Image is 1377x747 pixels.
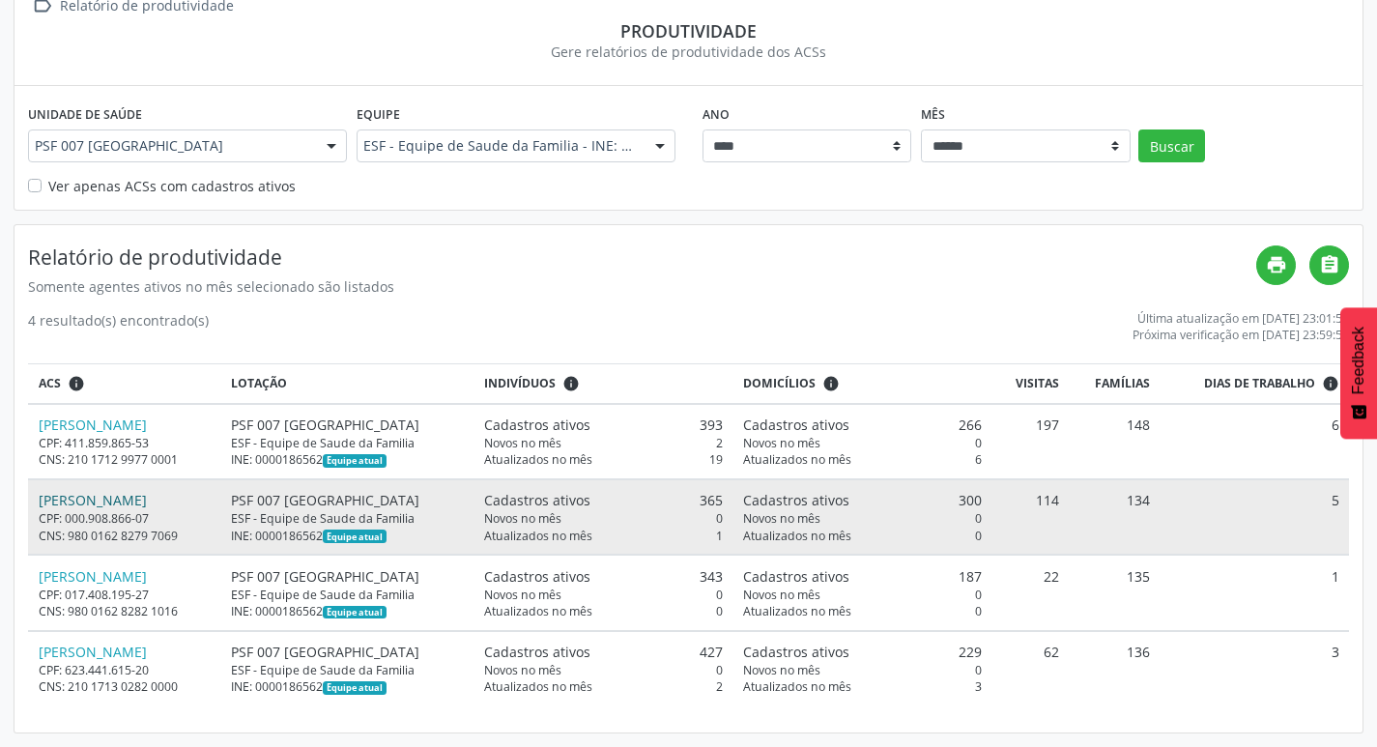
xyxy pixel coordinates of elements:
[743,415,982,435] div: 266
[1266,254,1287,275] i: print
[743,435,982,451] div: 0
[28,245,1256,270] h4: Relatório de produtividade
[39,416,147,434] a: [PERSON_NAME]
[991,631,1069,705] td: 62
[1256,245,1296,285] a: print
[1161,404,1349,479] td: 6
[484,415,590,435] span: Cadastros ativos
[822,375,840,392] i: <div class="text-left"> <div> <strong>Cadastros ativos:</strong> Cadastros que estão vinculados a...
[323,681,386,695] span: Esta é a equipe atual deste Agente
[28,42,1349,62] div: Gere relatórios de produtividade dos ACSs
[231,603,464,619] div: INE: 0000186562
[484,678,592,695] span: Atualizados no mês
[231,566,464,587] div: PSF 007 [GEOGRAPHIC_DATA]
[484,510,561,527] span: Novos no mês
[743,566,982,587] div: 187
[39,603,212,619] div: CNS: 980 0162 8282 1016
[231,587,464,603] div: ESF - Equipe de Saude da Familia
[743,435,820,451] span: Novos no mês
[39,643,147,661] a: [PERSON_NAME]
[743,678,982,695] div: 3
[484,566,590,587] span: Cadastros ativos
[1069,479,1161,555] td: 134
[1133,327,1349,343] div: Próxima verificação em [DATE] 23:59:59
[28,100,142,129] label: Unidade de saúde
[991,404,1069,479] td: 197
[1309,245,1349,285] a: 
[743,528,851,544] span: Atualizados no mês
[1322,375,1339,392] i: Dias em que o(a) ACS fez pelo menos uma visita, ou ficha de cadastro individual ou cadastro domic...
[1161,631,1349,705] td: 3
[484,415,723,435] div: 393
[484,490,723,510] div: 365
[743,566,849,587] span: Cadastros ativos
[39,510,212,527] div: CPF: 000.908.866-07
[1161,555,1349,630] td: 1
[231,415,464,435] div: PSF 007 [GEOGRAPHIC_DATA]
[991,479,1069,555] td: 114
[1204,375,1315,392] span: Dias de trabalho
[39,435,212,451] div: CPF: 411.859.865-53
[743,451,982,468] div: 6
[1138,129,1205,162] button: Buscar
[743,603,982,619] div: 0
[1161,479,1349,555] td: 5
[1069,631,1161,705] td: 136
[743,490,849,510] span: Cadastros ativos
[35,136,307,156] span: PSF 007 [GEOGRAPHIC_DATA]
[484,603,592,619] span: Atualizados no mês
[28,20,1349,42] div: Produtividade
[743,490,982,510] div: 300
[1133,310,1349,327] div: Última atualização em [DATE] 23:01:59
[323,530,386,543] span: Esta é a equipe atual deste Agente
[39,567,147,586] a: [PERSON_NAME]
[743,510,820,527] span: Novos no mês
[39,678,212,695] div: CNS: 210 1713 0282 0000
[743,510,982,527] div: 0
[1069,404,1161,479] td: 148
[1319,254,1340,275] i: 
[743,603,851,619] span: Atualizados no mês
[323,606,386,619] span: Esta é a equipe atual deste Agente
[323,454,386,468] span: Esta é a equipe atual deste Agente
[562,375,580,392] i: <div class="text-left"> <div> <strong>Cadastros ativos:</strong> Cadastros que estão vinculados a...
[743,451,851,468] span: Atualizados no mês
[484,451,592,468] span: Atualizados no mês
[921,100,945,129] label: Mês
[231,510,464,527] div: ESF - Equipe de Saude da Familia
[231,435,464,451] div: ESF - Equipe de Saude da Familia
[39,662,212,678] div: CPF: 623.441.615-20
[484,528,723,544] div: 1
[363,136,636,156] span: ESF - Equipe de Saude da Familia - INE: 0000186562
[357,100,400,129] label: Equipe
[991,555,1069,630] td: 22
[484,662,723,678] div: 0
[743,678,851,695] span: Atualizados no mês
[231,642,464,662] div: PSF 007 [GEOGRAPHIC_DATA]
[743,642,849,662] span: Cadastros ativos
[484,451,723,468] div: 19
[1069,555,1161,630] td: 135
[991,364,1069,404] th: Visitas
[28,310,209,343] div: 4 resultado(s) encontrado(s)
[484,435,561,451] span: Novos no mês
[231,678,464,695] div: INE: 0000186562
[484,528,592,544] span: Atualizados no mês
[484,435,723,451] div: 2
[39,375,61,392] span: ACS
[1350,327,1367,394] span: Feedback
[484,662,561,678] span: Novos no mês
[484,642,590,662] span: Cadastros ativos
[231,451,464,468] div: INE: 0000186562
[1069,364,1161,404] th: Famílias
[484,603,723,619] div: 0
[484,678,723,695] div: 2
[221,364,474,404] th: Lotação
[484,566,723,587] div: 343
[484,642,723,662] div: 427
[231,662,464,678] div: ESF - Equipe de Saude da Familia
[231,490,464,510] div: PSF 007 [GEOGRAPHIC_DATA]
[703,100,730,129] label: Ano
[39,587,212,603] div: CPF: 017.408.195-27
[743,528,982,544] div: 0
